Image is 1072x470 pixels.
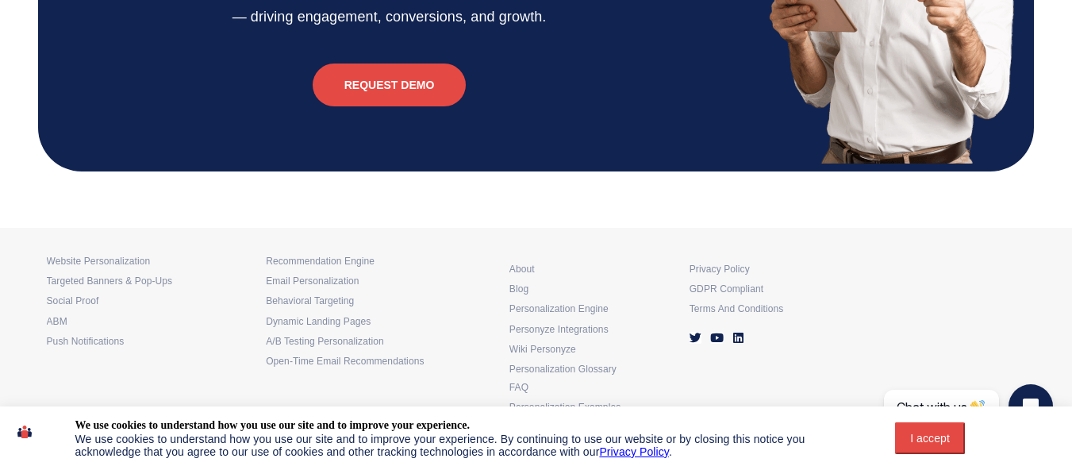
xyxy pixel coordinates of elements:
h6: Privacy policy [690,267,854,272]
div: We use cookies to understand how you use our site and to improve your experience. By continuing t... [75,433,863,458]
h6: Website Personalization [47,259,267,264]
div: I accept [905,432,955,445]
a: FAQ [509,374,674,394]
a: Personyze Integrations [509,316,674,336]
h4: FAQ [509,385,674,391]
h6: Social Proof [47,299,267,304]
div: We use cookies to understand how you use our site and to improve your experience. [75,418,469,433]
h6: Email Personalization [266,279,486,284]
a: Dynamic Landing Pages [266,308,486,328]
a: About [509,256,674,275]
button: I accept [895,422,965,454]
h6: Terms and conditions [690,306,854,312]
h6: Targeted Banners & Pop-Ups [47,279,267,284]
a: behavioral targeting [266,287,486,307]
a: Privacy Policy [599,445,669,458]
a: Request Demo [313,64,467,106]
a: Terms and conditions [690,295,854,315]
a: Website Personalization [47,248,267,268]
img: icon [17,418,32,445]
a: Targeted Banners & Pop-Ups [47,268,267,287]
a: Wiki Personyze [509,336,674,356]
a: Recommendation Engine [266,248,486,268]
a: Personalization Examples [509,394,674,414]
a: Push Notifications [47,328,267,348]
a: GDPR compliant [690,275,854,295]
h6: Dynamic Landing Pages [266,319,486,325]
a: ABM [47,308,267,328]
h6: Recommendation Engine [266,259,486,264]
h6: Open-Time Email Recommendations [266,359,486,364]
a: Personalization Glossary [509,356,674,376]
a: Blog [509,275,674,295]
a: Personalization Engine [509,295,674,315]
a: Email Personalization [266,268,486,287]
h6: behavioral targeting [266,299,486,304]
h4: Personalization Glossary [509,367,674,372]
a: Privacy policy [690,256,854,275]
h6: GDPR compliant [690,287,854,292]
h4: Personalization Examples [509,405,674,410]
h4: Personyze Integrations [509,327,674,333]
h6: Push Notifications [47,339,267,345]
h4: About [509,267,674,272]
h6: ABM [47,319,267,325]
a: Social Proof [47,287,267,307]
h4: Blog [509,287,674,292]
a: Open-Time Email Recommendations [266,348,486,368]
h6: a/b testing personalization [266,339,486,345]
span: Request Demo [344,79,435,91]
h4: Personalization Engine [509,306,674,312]
a: a/b testing personalization [266,328,486,348]
h4: Wiki Personyze [509,347,674,352]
